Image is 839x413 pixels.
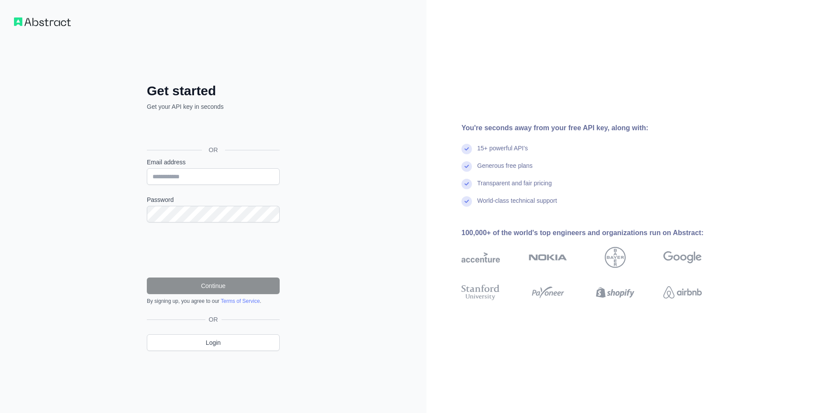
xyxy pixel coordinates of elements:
[147,83,280,99] h2: Get started
[461,283,500,302] img: stanford university
[461,247,500,268] img: accenture
[205,315,222,324] span: OR
[147,195,280,204] label: Password
[605,247,626,268] img: bayer
[14,17,71,26] img: Workflow
[142,121,282,140] iframe: Sign in with Google Button
[477,179,552,196] div: Transparent and fair pricing
[477,161,533,179] div: Generous free plans
[221,298,260,304] a: Terms of Service
[147,158,280,167] label: Email address
[461,179,472,189] img: check mark
[663,283,702,302] img: airbnb
[596,283,634,302] img: shopify
[477,196,557,214] div: World-class technical support
[147,102,280,111] p: Get your API key in seconds
[461,161,472,172] img: check mark
[461,196,472,207] img: check mark
[663,247,702,268] img: google
[461,123,730,133] div: You're seconds away from your free API key, along with:
[461,228,730,238] div: 100,000+ of the world's top engineers and organizations run on Abstract:
[147,298,280,305] div: By signing up, you agree to our .
[147,278,280,294] button: Continue
[529,247,567,268] img: nokia
[147,334,280,351] a: Login
[461,144,472,154] img: check mark
[147,233,280,267] iframe: reCAPTCHA
[202,146,225,154] span: OR
[529,283,567,302] img: payoneer
[477,144,528,161] div: 15+ powerful API's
